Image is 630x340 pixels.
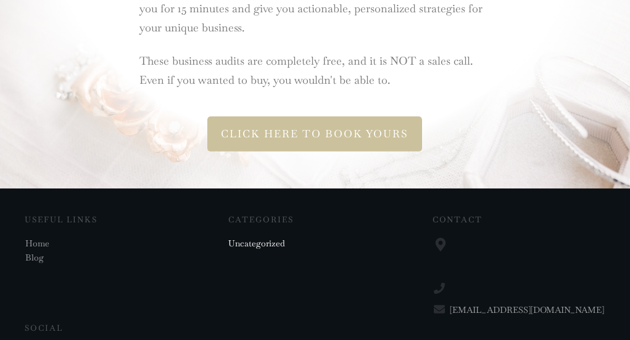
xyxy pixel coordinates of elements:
span: [EMAIL_ADDRESS][DOMAIN_NAME] [450,304,604,315]
a: Home [25,238,49,249]
p: Social [25,322,605,336]
p: These business audits are completely free, and it is NOT a sales call. Even if you wanted to buy,... [139,51,491,103]
p: Useful links [25,213,197,227]
a: Blog [25,252,44,263]
a: Uncategorized [228,237,285,250]
p: Categories [228,213,401,227]
a: CLICK HERE TO BOOK YOURS [207,116,422,152]
p: Contact [433,213,605,227]
span: CLICK HERE TO BOOK YOURS [221,125,408,143]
